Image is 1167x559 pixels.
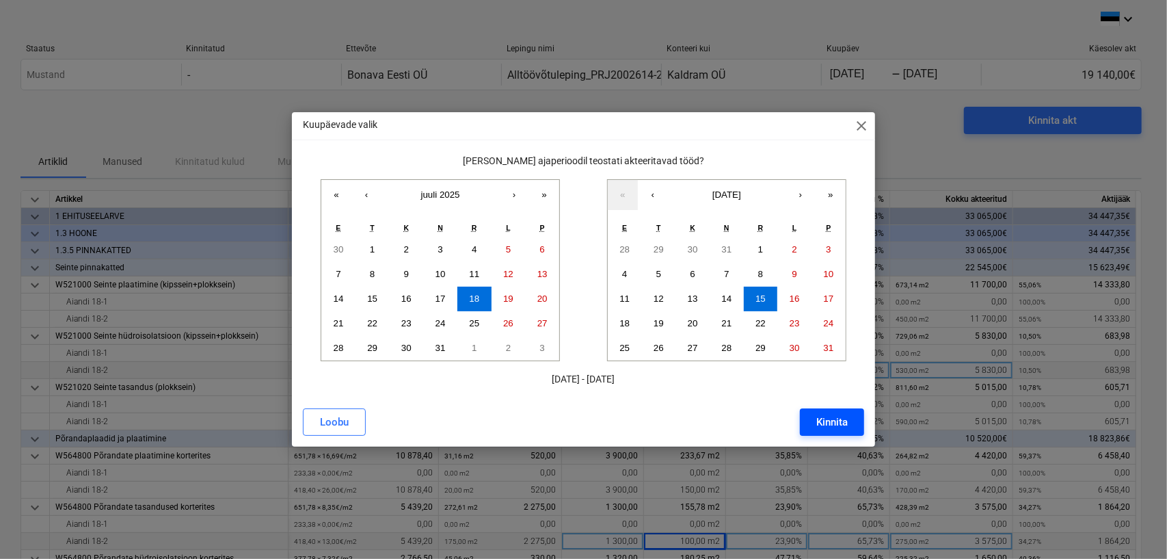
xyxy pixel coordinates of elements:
abbr: 17. juuli 2025 [435,294,446,304]
abbr: 23. juuli 2025 [401,318,412,328]
button: 3. august 2025 [811,237,846,262]
button: 31. juuli 2025 [710,237,744,262]
abbr: 25. august 2025 [619,343,630,353]
abbr: 1. august 2025 [758,244,763,255]
abbr: pühapäev [540,224,545,232]
abbr: 22. juuli 2025 [367,318,377,328]
abbr: 31. august 2025 [824,343,834,353]
abbr: 17. august 2025 [824,294,834,304]
button: 5. august 2025 [642,262,676,287]
abbr: 6. juuli 2025 [539,244,544,255]
abbr: laupäev [792,224,796,232]
button: 17. juuli 2025 [423,287,457,311]
abbr: pühapäev [826,224,831,232]
abbr: 19. august 2025 [654,318,664,328]
button: 10. august 2025 [811,262,846,287]
div: Loobu [320,413,349,431]
abbr: 6. august 2025 [690,269,695,279]
button: 21. juuli 2025 [321,311,356,336]
button: 23. august 2025 [777,311,811,336]
button: 14. august 2025 [710,287,744,311]
abbr: 21. juuli 2025 [334,318,344,328]
button: 30. juuli 2025 [675,237,710,262]
abbr: 23. august 2025 [790,318,800,328]
button: 16. august 2025 [777,287,811,311]
button: ‹ [638,180,668,210]
abbr: 15. juuli 2025 [367,294,377,304]
span: [DATE] [712,190,741,200]
abbr: 3. august 2025 [826,244,831,255]
abbr: 31. juuli 2025 [721,244,732,255]
button: 6. juuli 2025 [525,237,559,262]
button: 27. august 2025 [675,336,710,361]
abbr: neljapäev [724,224,729,232]
button: ‹ [351,180,381,210]
button: 2. juuli 2025 [390,237,424,262]
button: 11. august 2025 [608,287,642,311]
abbr: 15. august 2025 [755,294,766,304]
abbr: 16. august 2025 [790,294,800,304]
p: [DATE] - [DATE] [303,372,865,387]
button: 16. juuli 2025 [390,287,424,311]
button: 29. juuli 2025 [356,336,390,361]
abbr: 31. juuli 2025 [435,343,446,353]
abbr: 7. august 2025 [724,269,729,279]
button: 8. juuli 2025 [356,262,390,287]
button: 4. juuli 2025 [457,237,492,262]
abbr: 9. juuli 2025 [404,269,409,279]
abbr: 20. august 2025 [688,318,698,328]
abbr: 21. august 2025 [721,318,732,328]
abbr: 29. august 2025 [755,343,766,353]
button: 24. august 2025 [811,311,846,336]
abbr: 2. juuli 2025 [404,244,409,255]
button: 28. juuli 2025 [608,237,642,262]
button: [DATE] [668,180,786,210]
abbr: 30. juuli 2025 [401,343,412,353]
abbr: 22. august 2025 [755,318,766,328]
button: 19. juuli 2025 [492,287,526,311]
button: 1. juuli 2025 [356,237,390,262]
button: « [608,180,638,210]
button: 20. august 2025 [675,311,710,336]
abbr: neljapäev [438,224,443,232]
abbr: 1. august 2025 [472,343,477,353]
abbr: 4. august 2025 [622,269,627,279]
button: 25. august 2025 [608,336,642,361]
button: 20. juuli 2025 [525,287,559,311]
button: 1. august 2025 [457,336,492,361]
abbr: 3. august 2025 [539,343,544,353]
button: 30. juuni 2025 [321,237,356,262]
abbr: 25. juuli 2025 [469,318,479,328]
abbr: reede [472,224,477,232]
div: Kinnita [816,413,848,431]
p: Kuupäevade valik [303,118,377,132]
button: 3. juuli 2025 [423,237,457,262]
button: 30. juuli 2025 [390,336,424,361]
button: 13. juuli 2025 [525,262,559,287]
abbr: 11. august 2025 [619,294,630,304]
button: 31. august 2025 [811,336,846,361]
button: « [321,180,351,210]
button: 17. august 2025 [811,287,846,311]
button: 31. juuli 2025 [423,336,457,361]
abbr: 9. august 2025 [792,269,797,279]
abbr: 24. juuli 2025 [435,318,446,328]
abbr: 28. juuli 2025 [334,343,344,353]
button: Kinnita [800,408,864,436]
button: 21. august 2025 [710,311,744,336]
button: 25. juuli 2025 [457,311,492,336]
button: 26. august 2025 [642,336,676,361]
button: 24. juuli 2025 [423,311,457,336]
button: 7. juuli 2025 [321,262,356,287]
button: 29. august 2025 [744,336,778,361]
button: 2. august 2025 [777,237,811,262]
abbr: 19. juuli 2025 [503,294,513,304]
abbr: 8. juuli 2025 [370,269,375,279]
button: 28. juuli 2025 [321,336,356,361]
button: 7. august 2025 [710,262,744,287]
abbr: 2. august 2025 [506,343,511,353]
abbr: 26. juuli 2025 [503,318,513,328]
abbr: 5. august 2025 [656,269,661,279]
abbr: kolmapäev [404,224,410,232]
abbr: 14. august 2025 [721,294,732,304]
